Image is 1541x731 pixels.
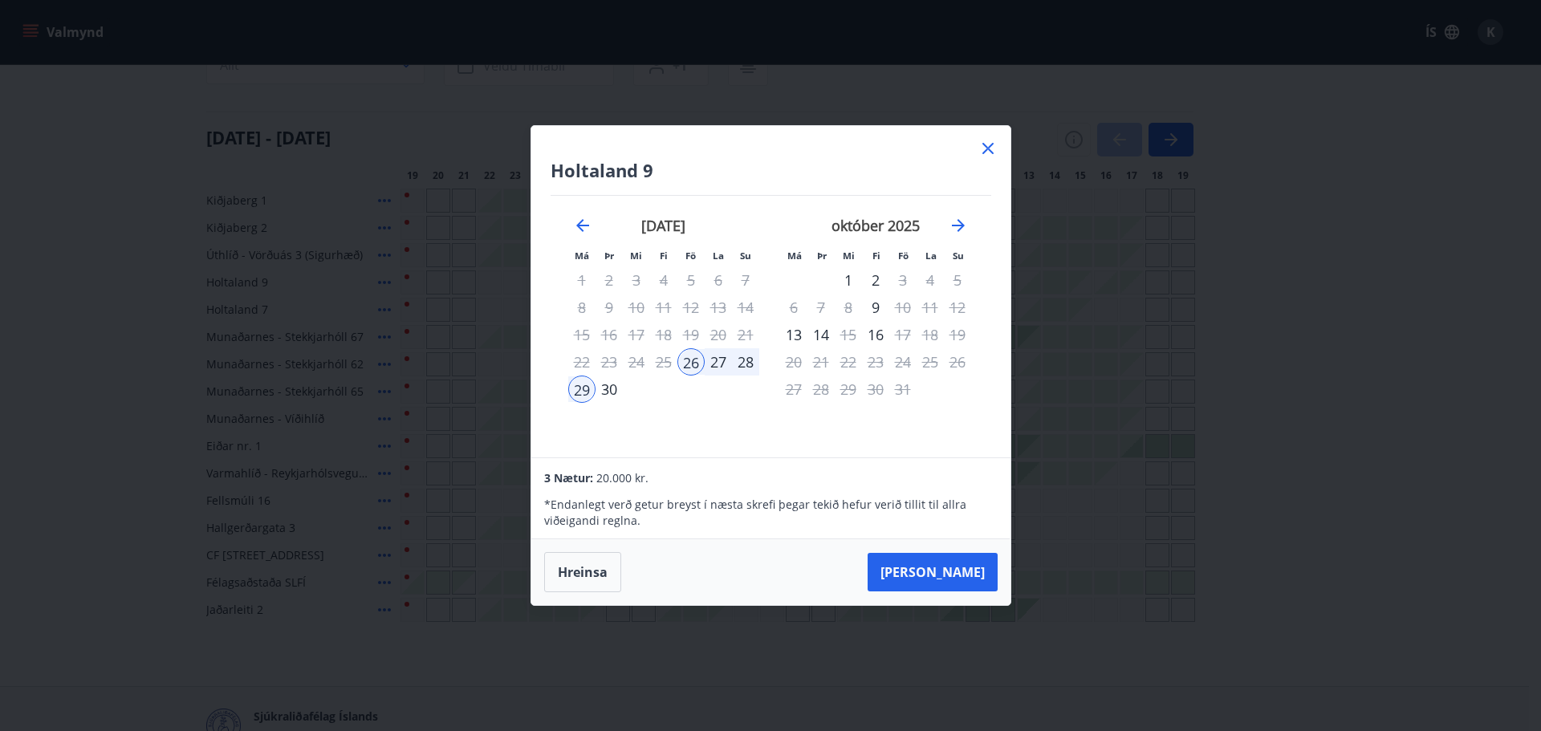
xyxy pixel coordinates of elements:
td: Selected as start date. föstudagur, 26. september 2025 [677,348,705,376]
td: Not available. þriðjudagur, 2. september 2025 [596,266,623,294]
h4: Holtaland 9 [551,158,991,182]
td: Not available. þriðjudagur, 7. október 2025 [807,294,835,321]
div: Aðeins útritun í boði [835,321,862,348]
div: Calendar [551,196,991,438]
div: 29 [568,376,596,403]
div: Aðeins innritun í boði [862,294,889,321]
td: Not available. föstudagur, 19. september 2025 [677,321,705,348]
td: Not available. sunnudagur, 26. október 2025 [944,348,971,376]
td: Not available. sunnudagur, 21. september 2025 [732,321,759,348]
td: Not available. sunnudagur, 14. september 2025 [732,294,759,321]
small: Þr [604,250,614,262]
strong: október 2025 [831,216,920,235]
td: Not available. föstudagur, 12. september 2025 [677,294,705,321]
td: Not available. mánudagur, 6. október 2025 [780,294,807,321]
td: Choose föstudagur, 10. október 2025 as your check-in date. It’s available. [889,294,917,321]
td: Not available. mánudagur, 22. september 2025 [568,348,596,376]
td: Choose föstudagur, 3. október 2025 as your check-in date. It’s available. [889,266,917,294]
div: 28 [732,348,759,376]
small: Fi [872,250,880,262]
td: Not available. mánudagur, 27. október 2025 [780,376,807,403]
td: Not available. miðvikudagur, 17. september 2025 [623,321,650,348]
td: Not available. laugardagur, 25. október 2025 [917,348,944,376]
td: Not available. miðvikudagur, 3. september 2025 [623,266,650,294]
td: Not available. föstudagur, 5. september 2025 [677,266,705,294]
small: Su [953,250,964,262]
div: Aðeins útritun í boði [889,294,917,321]
td: Not available. sunnudagur, 7. september 2025 [732,266,759,294]
div: Aðeins útritun í boði [889,266,917,294]
td: Not available. laugardagur, 18. október 2025 [917,321,944,348]
td: Not available. mánudagur, 15. september 2025 [568,321,596,348]
small: Má [575,250,589,262]
div: Move backward to switch to the previous month. [573,216,592,235]
small: Fö [685,250,696,262]
td: Choose fimmtudagur, 16. október 2025 as your check-in date. It’s available. [862,321,889,348]
td: Not available. mánudagur, 1. september 2025 [568,266,596,294]
button: Hreinsa [544,552,621,592]
td: Not available. sunnudagur, 5. október 2025 [944,266,971,294]
td: Not available. miðvikudagur, 22. október 2025 [835,348,862,376]
div: 30 [596,376,623,403]
div: 2 [862,266,889,294]
small: Fi [660,250,668,262]
td: Choose fimmtudagur, 9. október 2025 as your check-in date. It’s available. [862,294,889,321]
td: Not available. föstudagur, 31. október 2025 [889,376,917,403]
td: Not available. mánudagur, 20. október 2025 [780,348,807,376]
small: Fö [898,250,909,262]
small: La [925,250,937,262]
div: Move forward to switch to the next month. [949,216,968,235]
td: Not available. þriðjudagur, 23. september 2025 [596,348,623,376]
td: Choose föstudagur, 17. október 2025 as your check-in date. It’s available. [889,321,917,348]
td: Choose þriðjudagur, 30. september 2025 as your check-in date. It’s available. [596,376,623,403]
small: Mi [630,250,642,262]
td: Not available. fimmtudagur, 30. október 2025 [862,376,889,403]
div: Aðeins innritun í boði [677,348,705,376]
td: Not available. þriðjudagur, 9. september 2025 [596,294,623,321]
td: Not available. miðvikudagur, 24. september 2025 [623,348,650,376]
td: Not available. fimmtudagur, 4. september 2025 [650,266,677,294]
small: La [713,250,724,262]
td: Not available. laugardagur, 6. september 2025 [705,266,732,294]
td: Not available. þriðjudagur, 28. október 2025 [807,376,835,403]
td: Choose miðvikudagur, 1. október 2025 as your check-in date. It’s available. [835,266,862,294]
strong: [DATE] [641,216,685,235]
td: Selected as end date. mánudagur, 29. september 2025 [568,376,596,403]
div: 14 [807,321,835,348]
div: Aðeins útritun í boði [889,321,917,348]
td: Not available. mánudagur, 8. september 2025 [568,294,596,321]
td: Not available. fimmtudagur, 18. september 2025 [650,321,677,348]
td: Not available. fimmtudagur, 25. september 2025 [650,348,677,376]
td: Choose fimmtudagur, 2. október 2025 as your check-in date. It’s available. [862,266,889,294]
td: Choose miðvikudagur, 15. október 2025 as your check-in date. It’s available. [835,321,862,348]
td: Not available. sunnudagur, 12. október 2025 [944,294,971,321]
div: 1 [835,266,862,294]
p: * Endanlegt verð getur breyst í næsta skrefi þegar tekið hefur verið tillit til allra viðeigandi ... [544,497,997,529]
td: Not available. laugardagur, 11. október 2025 [917,294,944,321]
div: Aðeins innritun í boði [862,321,889,348]
span: 3 Nætur: [544,470,593,485]
button: [PERSON_NAME] [868,553,998,591]
td: Not available. fimmtudagur, 11. september 2025 [650,294,677,321]
small: Má [787,250,802,262]
td: Not available. miðvikudagur, 29. október 2025 [835,376,862,403]
td: Selected. laugardagur, 27. september 2025 [705,348,732,376]
td: Not available. laugardagur, 20. september 2025 [705,321,732,348]
td: Choose mánudagur, 13. október 2025 as your check-in date. It’s available. [780,321,807,348]
td: Not available. þriðjudagur, 16. september 2025 [596,321,623,348]
td: Selected. sunnudagur, 28. september 2025 [732,348,759,376]
td: Not available. miðvikudagur, 10. september 2025 [623,294,650,321]
td: Choose þriðjudagur, 14. október 2025 as your check-in date. It’s available. [807,321,835,348]
div: 27 [705,348,732,376]
td: Not available. föstudagur, 24. október 2025 [889,348,917,376]
small: Mi [843,250,855,262]
td: Not available. laugardagur, 4. október 2025 [917,266,944,294]
td: Not available. fimmtudagur, 23. október 2025 [862,348,889,376]
div: Aðeins innritun í boði [780,321,807,348]
td: Not available. þriðjudagur, 21. október 2025 [807,348,835,376]
td: Not available. miðvikudagur, 8. október 2025 [835,294,862,321]
small: Þr [817,250,827,262]
small: Su [740,250,751,262]
td: Not available. sunnudagur, 19. október 2025 [944,321,971,348]
span: 20.000 kr. [596,470,649,485]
